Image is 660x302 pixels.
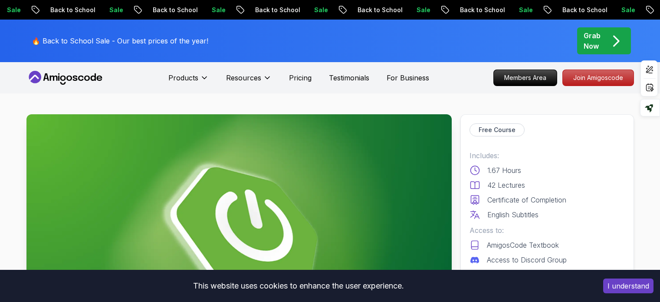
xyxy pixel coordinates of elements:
[146,6,205,14] p: Back to School
[614,6,642,14] p: Sale
[248,6,307,14] p: Back to School
[351,6,410,14] p: Back to School
[453,6,512,14] p: Back to School
[487,240,559,250] p: AmigosCode Textbook
[226,73,261,83] p: Resources
[289,73,312,83] a: Pricing
[168,73,198,83] p: Products
[487,180,525,190] p: 42 Lectures
[487,209,539,220] p: English Subtitles
[584,30,601,51] p: Grab Now
[226,73,272,90] button: Resources
[512,6,540,14] p: Sale
[493,70,557,86] a: Members Area
[387,73,429,83] a: For Business
[555,6,614,14] p: Back to School
[329,73,369,83] a: Testimonials
[410,6,437,14] p: Sale
[470,225,625,236] p: Access to:
[470,150,625,161] p: Includes:
[487,165,521,176] p: 1.67 Hours
[43,6,102,14] p: Back to School
[7,276,590,295] div: This website uses cookies to enhance the user experience.
[562,70,634,86] a: Join Amigoscode
[168,73,209,90] button: Products
[563,70,634,86] p: Join Amigoscode
[487,195,566,205] p: Certificate of Completion
[603,279,653,293] button: Accept cookies
[307,6,335,14] p: Sale
[487,255,567,265] p: Access to Discord Group
[205,6,233,14] p: Sale
[32,36,208,46] p: 🔥 Back to School Sale - Our best prices of the year!
[102,6,130,14] p: Sale
[479,126,516,134] p: Free Course
[494,70,557,86] p: Members Area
